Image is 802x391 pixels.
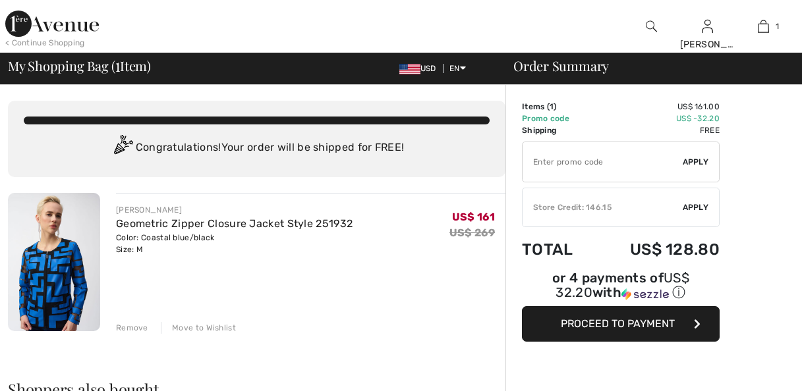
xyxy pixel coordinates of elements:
div: [PERSON_NAME] [116,204,353,216]
td: Free [594,124,720,136]
span: My Shopping Bag ( Item) [8,59,151,72]
div: or 4 payments ofUS$ 32.20withSezzle Click to learn more about Sezzle [522,272,720,306]
td: US$ -32.20 [594,113,720,124]
a: Geometric Zipper Closure Jacket Style 251932 [116,217,353,230]
div: Store Credit: 146.15 [523,201,683,213]
td: Total [522,227,594,272]
td: Promo code [522,113,594,124]
td: US$ 161.00 [594,101,720,113]
img: My Info [702,18,713,34]
div: Congratulations! Your order will be shipped for FREE! [24,135,490,161]
img: US Dollar [399,64,420,74]
span: US$ 32.20 [556,270,689,300]
div: Remove [116,322,148,334]
div: Color: Coastal blue/black Size: M [116,232,353,255]
span: Proceed to Payment [561,317,675,330]
span: US$ 161 [452,211,495,223]
img: search the website [646,18,657,34]
s: US$ 269 [449,226,495,239]
span: Apply [683,156,709,168]
img: My Bag [758,18,769,34]
td: Items ( ) [522,101,594,113]
img: Sezzle [621,288,669,300]
td: US$ 128.80 [594,227,720,272]
img: Congratulation2.svg [109,135,136,161]
div: < Continue Shopping [5,37,85,49]
a: 1 [736,18,791,34]
div: Order Summary [498,59,794,72]
img: 1ère Avenue [5,11,99,37]
span: 1 [550,102,554,111]
a: Sign In [702,20,713,32]
td: Shipping [522,124,594,136]
span: 1 [115,56,120,73]
span: 1 [776,20,779,32]
span: USD [399,64,442,73]
div: [PERSON_NAME] [680,38,735,51]
div: or 4 payments of with [522,272,720,301]
span: Apply [683,201,709,213]
img: Geometric Zipper Closure Jacket Style 251932 [8,193,100,331]
button: Proceed to Payment [522,306,720,342]
span: EN [449,64,466,73]
input: Promo code [523,142,683,182]
div: Move to Wishlist [161,322,236,334]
